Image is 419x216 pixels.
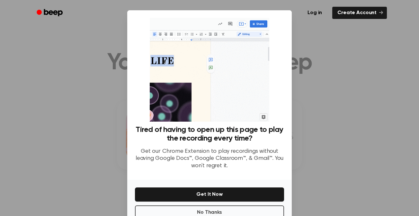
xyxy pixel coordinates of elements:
[150,18,269,122] img: Beep extension in action
[135,187,284,202] button: Get It Now
[135,125,284,143] h3: Tired of having to open up this page to play the recording every time?
[32,7,68,19] a: Beep
[301,5,328,20] a: Log in
[135,148,284,170] p: Get our Chrome Extension to play recordings without leaving Google Docs™, Google Classroom™, & Gm...
[332,7,387,19] a: Create Account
